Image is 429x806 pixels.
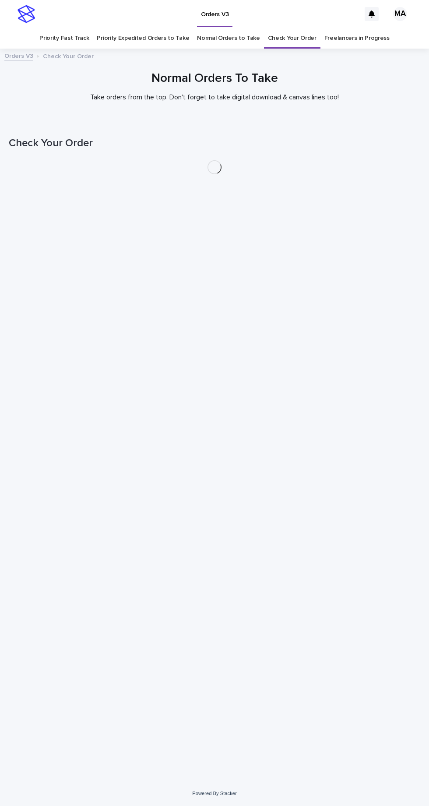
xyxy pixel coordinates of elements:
[4,50,33,60] a: Orders V3
[393,7,407,21] div: MA
[9,137,420,150] h1: Check Your Order
[97,28,189,49] a: Priority Expedited Orders to Take
[18,5,35,23] img: stacker-logo-s-only.png
[324,28,390,49] a: Freelancers in Progress
[197,28,260,49] a: Normal Orders to Take
[9,71,420,86] h1: Normal Orders To Take
[39,93,390,102] p: Take orders from the top. Don't forget to take digital download & canvas lines too!
[192,791,236,796] a: Powered By Stacker
[268,28,316,49] a: Check Your Order
[39,28,89,49] a: Priority Fast Track
[43,51,94,60] p: Check Your Order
